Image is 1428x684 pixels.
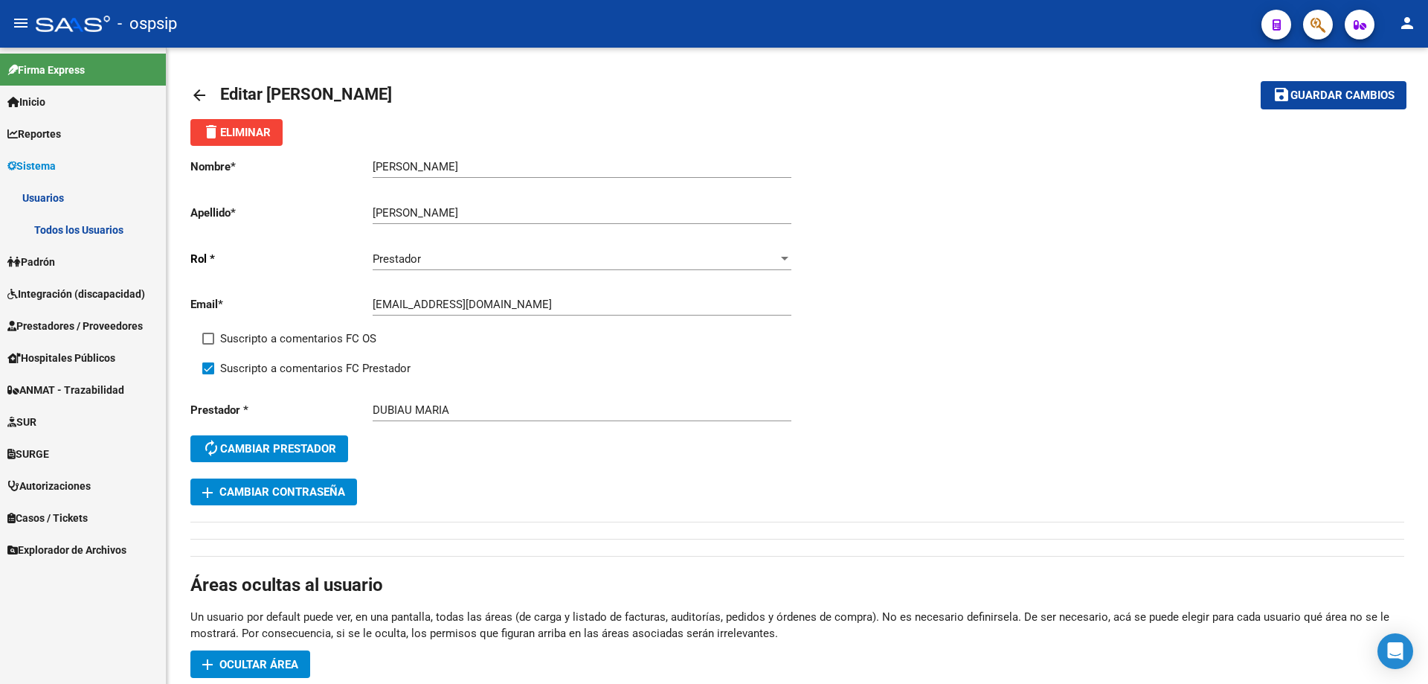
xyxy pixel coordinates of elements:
span: - ospsip [118,7,177,40]
span: Editar [PERSON_NAME] [220,85,392,103]
p: Apellido [190,205,373,221]
span: Integración (discapacidad) [7,286,145,302]
p: Rol * [190,251,373,267]
span: SUR [7,414,36,430]
mat-icon: person [1398,14,1416,32]
span: Inicio [7,94,45,110]
span: Hospitales Públicos [7,350,115,366]
button: Cambiar Contraseña [190,479,357,505]
h1: Áreas ocultas al usuario [190,573,1404,597]
mat-icon: autorenew [202,439,220,457]
span: Eliminar [202,126,271,139]
p: Un usuario por default puede ver, en una pantalla, todas las áreas (de carga y listado de factura... [190,609,1404,642]
button: Ocultar área [190,651,310,678]
span: Padrón [7,254,55,270]
span: Guardar cambios [1290,89,1395,103]
mat-icon: add [199,484,216,502]
p: Prestador * [190,402,373,418]
mat-icon: save [1273,86,1290,103]
span: Reportes [7,126,61,142]
span: Autorizaciones [7,478,91,494]
span: ANMAT - Trazabilidad [7,382,124,398]
button: Cambiar prestador [190,435,348,462]
span: SURGE [7,446,49,462]
button: Guardar cambios [1261,81,1406,109]
button: Eliminar [190,119,283,146]
span: Suscripto a comentarios FC Prestador [220,359,411,377]
div: Open Intercom Messenger [1377,633,1413,669]
mat-icon: delete [202,123,220,141]
span: Firma Express [7,62,85,78]
span: Sistema [7,158,56,174]
mat-icon: arrow_back [190,86,208,104]
span: Prestadores / Proveedores [7,318,143,334]
span: Prestador [373,252,421,266]
mat-icon: menu [12,14,30,32]
span: Explorador de Archivos [7,542,126,558]
p: Email [190,296,373,313]
mat-icon: add [199,656,216,674]
span: Cambiar Contraseña [202,485,345,499]
span: Suscripto a comentarios FC OS [220,330,376,348]
span: Cambiar prestador [202,442,336,456]
span: Ocultar área [219,658,298,671]
p: Nombre [190,159,373,175]
span: Casos / Tickets [7,510,88,526]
